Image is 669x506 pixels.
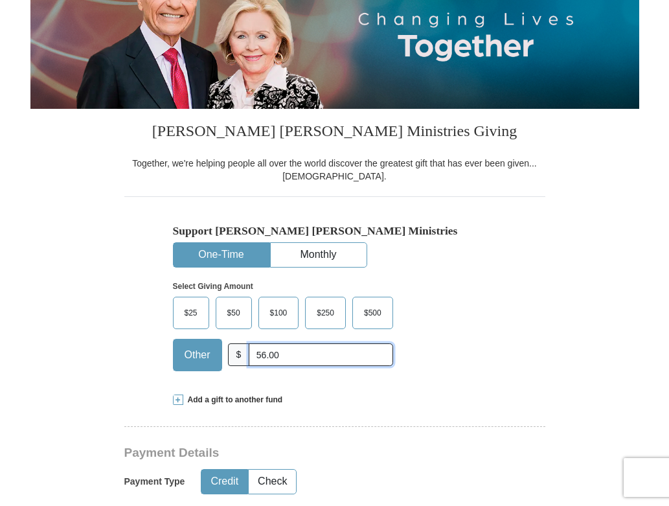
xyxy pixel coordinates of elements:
span: $250 [310,303,341,323]
h5: Payment Type [124,476,185,487]
span: $500 [357,303,388,323]
button: Check [249,470,296,494]
span: Other [178,345,217,365]
button: Monthly [271,243,367,267]
strong: Select Giving Amount [173,282,253,291]
h5: Support [PERSON_NAME] [PERSON_NAME] Ministries [173,224,497,238]
span: $50 [221,303,247,323]
span: $100 [264,303,294,323]
h3: Payment Details [124,446,455,461]
button: Credit [201,470,247,494]
div: Together, we're helping people all over the world discover the greatest gift that has ever been g... [124,157,545,183]
input: Other Amount [249,343,392,366]
span: $ [228,343,250,366]
button: One-Time [174,243,269,267]
span: $25 [178,303,204,323]
h3: [PERSON_NAME] [PERSON_NAME] Ministries Giving [124,109,545,157]
span: Add a gift to another fund [183,395,283,406]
